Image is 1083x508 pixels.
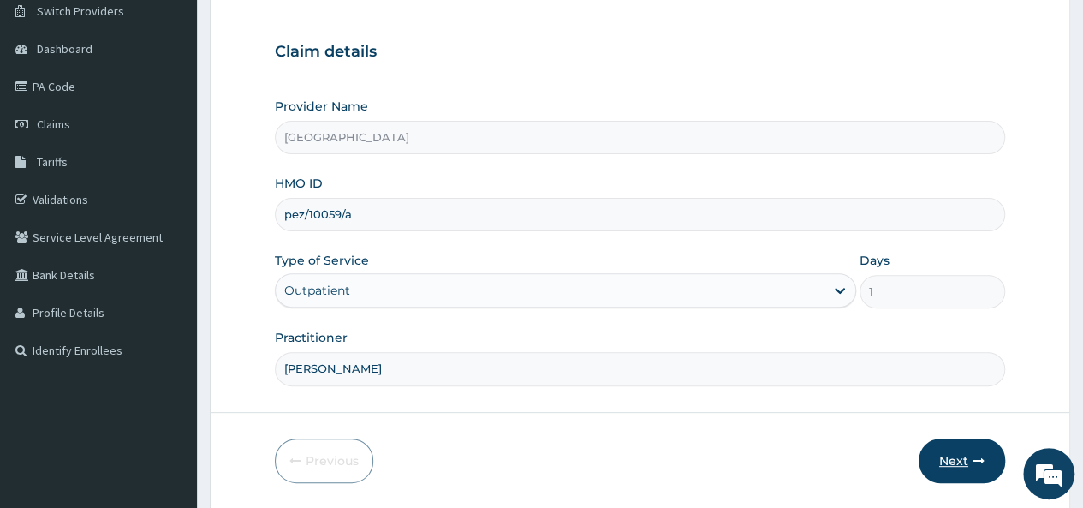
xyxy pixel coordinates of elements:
[275,439,373,483] button: Previous
[275,98,368,115] label: Provider Name
[9,332,326,391] textarea: Type your message and hit 'Enter'
[860,252,890,269] label: Days
[275,198,1005,231] input: Enter HMO ID
[275,252,369,269] label: Type of Service
[275,352,1005,385] input: Enter Name
[275,175,323,192] label: HMO ID
[89,96,288,118] div: Chat with us now
[32,86,69,128] img: d_794563401_company_1708531726252_794563401
[37,41,92,57] span: Dashboard
[275,329,348,346] label: Practitioner
[37,117,70,132] span: Claims
[275,43,1005,62] h3: Claim details
[919,439,1005,483] button: Next
[37,154,68,170] span: Tariffs
[281,9,322,50] div: Minimize live chat window
[284,282,350,299] div: Outpatient
[99,147,236,320] span: We're online!
[37,3,124,19] span: Switch Providers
